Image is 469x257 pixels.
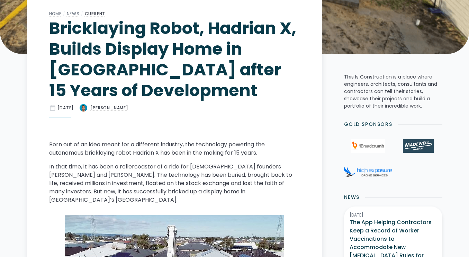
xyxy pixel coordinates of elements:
[351,139,385,153] img: 1Breadcrumb
[79,104,88,112] img: Bricklaying Robot, Hadrian X, Builds Display Home in Perth after 15 Years of Development
[344,167,392,177] img: High Exposure
[67,11,80,17] a: News
[49,104,56,111] div: date_range
[90,105,128,111] div: [PERSON_NAME]
[79,104,128,112] a: [PERSON_NAME]
[403,139,433,153] img: Madewell Products
[62,10,67,18] div: /
[344,73,442,110] p: This Is Construction is a place where engineers, architects, consultants and contractors can tell...
[49,140,300,157] p: Born out of an idea meant for a different industry, the technology powering the autonomous brickl...
[350,212,437,218] div: [DATE]
[49,11,62,17] a: Home
[49,18,300,101] h1: Bricklaying Robot, Hadrian X, Builds Display Home in [GEOGRAPHIC_DATA] after 15 Years of Development
[49,163,300,204] p: In that time, it has been a rollercoaster of a ride for [DEMOGRAPHIC_DATA] founders [PERSON_NAME]...
[85,11,106,17] a: Current
[80,10,85,18] div: /
[344,121,393,128] h2: Gold Sponsors
[57,105,74,111] div: [DATE]
[344,194,360,201] h2: News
